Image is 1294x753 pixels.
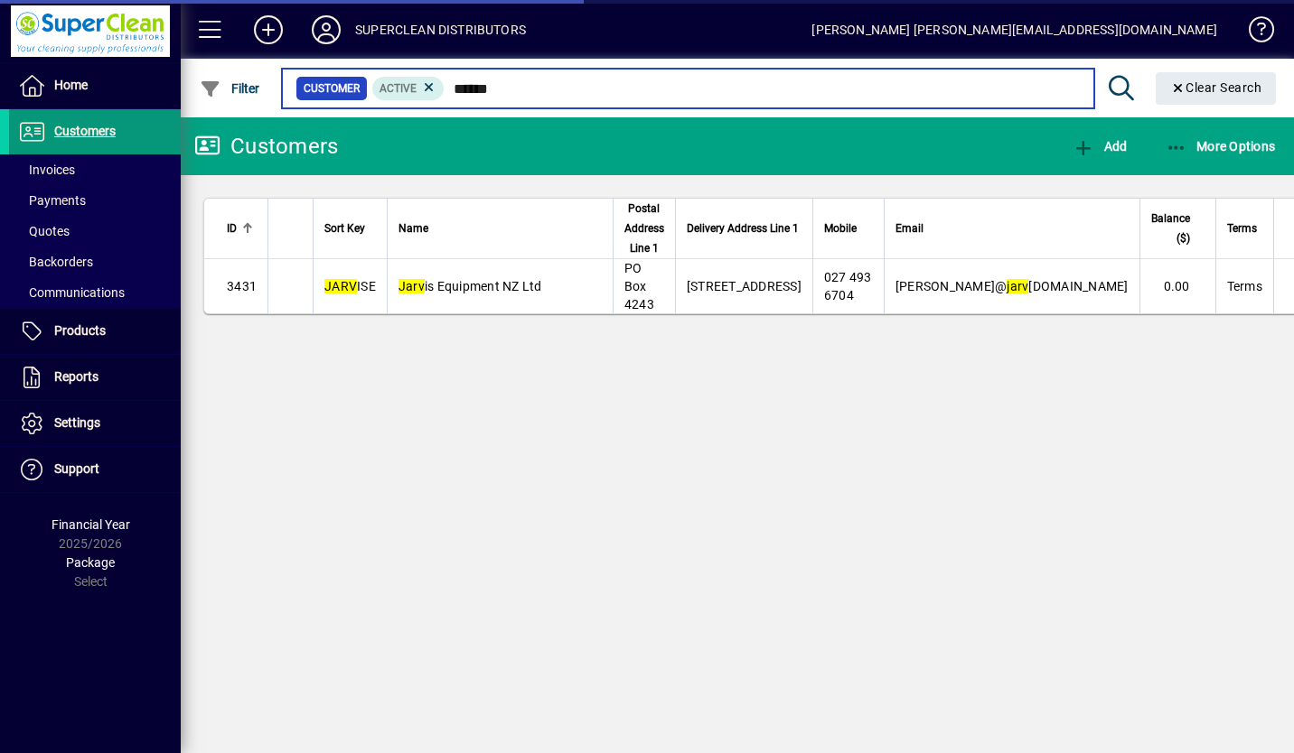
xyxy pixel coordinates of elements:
[1161,130,1280,163] button: More Options
[297,14,355,46] button: Profile
[9,154,181,185] a: Invoices
[52,517,130,532] span: Financial Year
[1170,80,1262,95] span: Clear Search
[687,218,799,238] span: Delivery Address Line 1
[54,415,100,430] span: Settings
[54,78,88,92] span: Home
[895,218,1129,238] div: Email
[54,323,106,338] span: Products
[1235,4,1271,62] a: Knowledge Base
[824,218,857,238] span: Mobile
[1156,72,1277,105] button: Clear
[399,218,428,238] span: Name
[895,218,924,238] span: Email
[66,555,115,570] span: Package
[227,279,257,293] span: 3431
[824,270,872,302] span: 027 493 6704
[54,369,98,384] span: Reports
[687,279,802,293] span: [STREET_ADDRESS]
[18,224,70,238] span: Quotes
[239,14,297,46] button: Add
[9,309,181,354] a: Products
[1166,139,1276,153] span: More Options
[9,216,181,246] a: Quotes
[18,193,86,208] span: Payments
[9,447,181,492] a: Support
[811,15,1217,44] div: [PERSON_NAME] [PERSON_NAME][EMAIL_ADDRESS][DOMAIN_NAME]
[1227,218,1257,238] span: Terms
[9,63,181,108] a: Home
[324,279,376,293] span: ISE
[194,132,338,161] div: Customers
[324,279,357,293] em: JARV
[1151,209,1206,248] div: Balance ($)
[200,81,260,96] span: Filter
[624,199,664,258] span: Postal Address Line 1
[227,218,257,238] div: ID
[372,77,445,100] mat-chip: Activation Status: Active
[18,255,93,269] span: Backorders
[399,279,542,293] span: is Equipment NZ Ltd
[380,82,417,95] span: Active
[1151,209,1190,248] span: Balance ($)
[54,461,99,476] span: Support
[9,355,181,400] a: Reports
[18,163,75,177] span: Invoices
[304,79,360,98] span: Customer
[399,218,602,238] div: Name
[9,277,181,308] a: Communications
[1068,130,1131,163] button: Add
[624,261,654,311] span: PO Box 4243
[9,401,181,446] a: Settings
[1139,259,1215,313] td: 0.00
[324,218,365,238] span: Sort Key
[824,218,873,238] div: Mobile
[227,218,237,238] span: ID
[9,246,181,277] a: Backorders
[1007,279,1028,293] em: jarv
[895,279,1129,293] span: [PERSON_NAME]@ [DOMAIN_NAME]
[18,285,125,300] span: Communications
[195,72,265,105] button: Filter
[1073,139,1127,153] span: Add
[9,185,181,216] a: Payments
[399,279,425,293] em: Jarv
[1227,277,1262,295] span: Terms
[355,15,526,44] div: SUPERCLEAN DISTRIBUTORS
[54,124,116,138] span: Customers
